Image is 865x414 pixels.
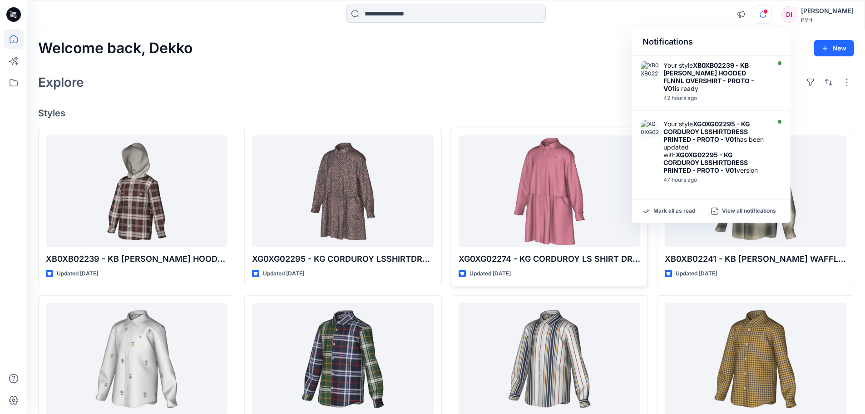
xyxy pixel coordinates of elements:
h4: Styles [38,108,854,119]
strong: XB0XB02239 - KB [PERSON_NAME] HOODED FLNNL OVERSHIRT - PROTO - V01 [663,61,754,92]
div: [PERSON_NAME] [801,5,854,16]
a: XG0XG02274 - KG CORDUROY LS SHIRT DRESS - PROTO - V01 [459,135,640,248]
p: Updated [DATE] [676,269,717,279]
p: Updated [DATE] [263,269,304,279]
a: XB0XB02239 - KB WOLFF HOODED FLNNL OVERSHIRT - PROTO - V01 [46,135,227,248]
p: XG0XG02274 - KG CORDUROY LS SHIRT DRESS - PROTO - V01 [459,253,640,265]
p: Updated [DATE] [57,269,98,279]
div: Thursday, September 25, 2025 04:10 [663,177,768,183]
div: Your style is ready [663,61,768,92]
div: Notifications [632,28,791,56]
img: XB0XB02239 - KB WOLFF HOODED FLNNL OVERSHIRT - PROTO - V01 [641,61,659,80]
div: DI [781,6,797,23]
p: View all notifications [722,207,776,215]
p: XG0XG02295 - KG CORDUROY LSSHIRTDRESS PRINTED - PROTO - V01 [252,253,434,265]
button: New [814,40,854,56]
strong: XG0XG02295 - KG CORDUROY LSSHIRTDRESS PRINTED - PROTO - V01 [663,120,750,143]
strong: XG0XG02295 - KG CORDUROY LSSHIRTDRESS PRINTED - PROTO - V01 [663,151,748,174]
a: XG0XG02295 - KG CORDUROY LSSHIRTDRESS PRINTED - PROTO - V01 [252,135,434,248]
p: XB0XB02239 - KB [PERSON_NAME] HOODED FLNNL OVERSHIRT - PROTO - V01 [46,253,227,265]
img: XG0XG02295 - KG CORDUROY LSSHIRTDRESS PRINTED - PROTO - V01 [641,120,659,138]
p: Mark all as read [653,207,695,215]
div: PVH [801,16,854,23]
h2: Welcome back, Dekko [38,40,193,57]
div: Your style has been updated with version [663,120,768,174]
h2: Explore [38,75,84,90]
p: Updated [DATE] [470,269,511,279]
p: XB0XB02241 - KB [PERSON_NAME] WAFFLE CHECK SHIRT - PROTO - V01 [665,253,846,265]
div: Thursday, September 25, 2025 08:36 [663,95,768,101]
